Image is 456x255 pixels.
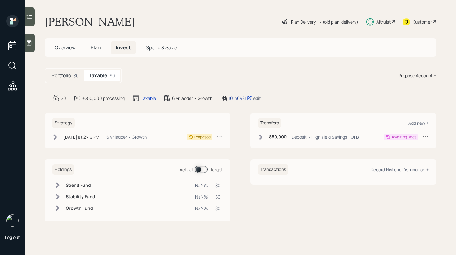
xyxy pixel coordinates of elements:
[172,95,212,101] div: 6 yr ladder • Growth
[116,44,131,51] span: Invest
[89,73,107,78] h5: Taxable
[61,95,66,101] div: $0
[319,19,358,25] div: • (old plan-delivery)
[392,134,416,140] div: Awaiting Docs
[195,205,208,212] div: NaN%
[215,194,221,200] div: $0
[6,214,19,227] img: retirable_logo.png
[408,120,429,126] div: Add new +
[413,19,432,25] div: Kustomer
[52,164,74,175] h6: Holdings
[253,95,261,101] div: edit
[195,182,208,189] div: NaN%
[51,73,71,78] h5: Portfolio
[258,164,288,175] h6: Transactions
[91,44,101,51] span: Plan
[66,183,95,188] h6: Spend Fund
[180,166,193,173] div: Actual
[292,134,359,140] div: Deposit • High Yield Savings - UFB
[258,118,281,128] h6: Transfers
[106,134,147,140] div: 6 yr ladder • Growth
[195,194,208,200] div: NaN%
[66,206,95,211] h6: Growth Fund
[215,205,221,212] div: $0
[82,95,125,101] div: +$50,000 processing
[269,134,287,140] h6: $50,000
[215,182,221,189] div: $0
[55,44,76,51] span: Overview
[66,194,95,199] h6: Stability Fund
[376,19,391,25] div: Altruist
[5,234,20,240] div: Log out
[399,72,436,79] div: Propose Account +
[291,19,316,25] div: Plan Delivery
[63,134,100,140] div: [DATE] at 2:49 PM
[141,95,156,101] div: Taxable
[45,15,135,29] h1: [PERSON_NAME]
[371,167,429,172] div: Record Historic Distribution +
[74,72,79,79] div: $0
[110,72,115,79] div: $0
[229,95,252,101] div: 10136481
[146,44,177,51] span: Spend & Save
[194,134,211,140] div: Proposed
[210,166,223,173] div: Target
[52,118,75,128] h6: Strategy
